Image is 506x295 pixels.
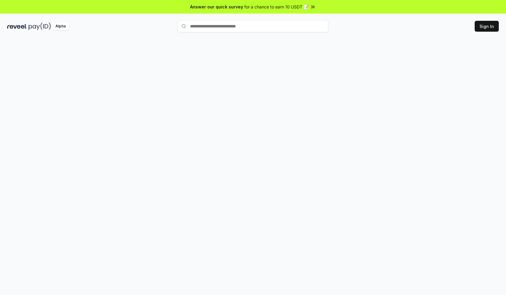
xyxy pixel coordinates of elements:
[244,4,309,10] span: for a chance to earn 10 USDT 📝
[29,23,51,30] img: pay_id
[52,23,69,30] div: Alpha
[7,23,27,30] img: reveel_dark
[475,21,499,32] button: Sign In
[190,4,243,10] span: Answer our quick survey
